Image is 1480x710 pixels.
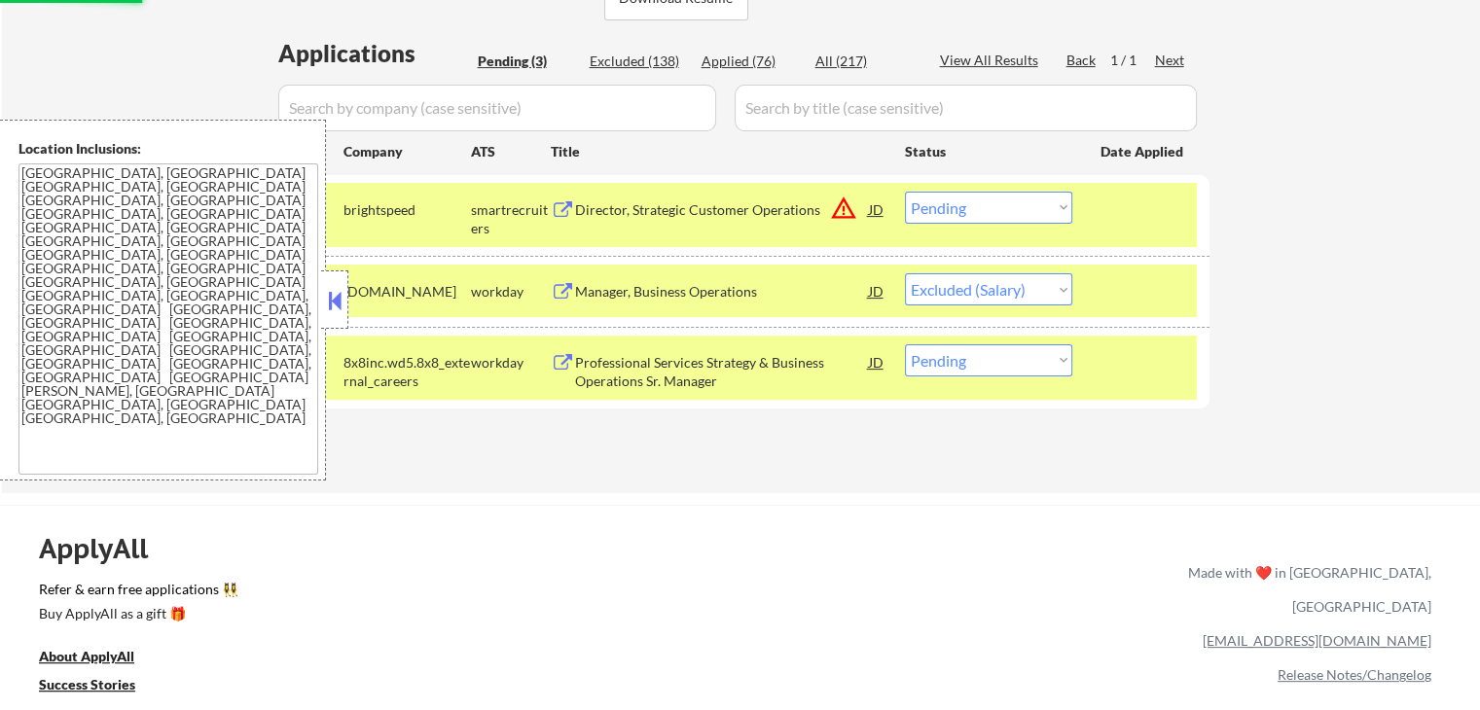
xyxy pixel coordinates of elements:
[551,142,886,161] div: Title
[471,353,551,373] div: workday
[478,52,575,71] div: Pending (3)
[830,195,857,222] button: warning_amber
[575,282,869,302] div: Manager, Business Operations
[1066,51,1098,70] div: Back
[1101,142,1186,161] div: Date Applied
[39,646,162,670] a: About ApplyAll
[39,674,162,698] a: Success Stories
[39,532,170,565] div: ApplyAll
[575,353,869,391] div: Professional Services Strategy & Business Operations Sr. Manager
[1278,666,1431,683] a: Release Notes/Changelog
[575,200,869,220] div: Director, Strategic Customer Operations
[1203,632,1431,649] a: [EMAIL_ADDRESS][DOMAIN_NAME]
[39,676,135,692] u: Success Stories
[471,200,551,238] div: smartrecruiters
[39,648,134,664] u: About ApplyAll
[867,192,886,227] div: JD
[278,85,716,131] input: Search by company (case sensitive)
[905,133,1072,168] div: Status
[278,42,471,65] div: Applications
[39,603,234,627] a: Buy ApplyAll as a gift 🎁
[1180,555,1431,623] div: Made with ❤️ in [GEOGRAPHIC_DATA], [GEOGRAPHIC_DATA]
[18,139,318,159] div: Location Inclusions:
[702,52,799,71] div: Applied (76)
[867,344,886,379] div: JD
[735,85,1197,131] input: Search by title (case sensitive)
[1155,51,1186,70] div: Next
[1110,51,1155,70] div: 1 / 1
[940,51,1044,70] div: View All Results
[39,583,781,603] a: Refer & earn free applications 👯‍♀️
[471,142,551,161] div: ATS
[343,353,471,391] div: 8x8inc.wd5.8x8_external_careers
[815,52,913,71] div: All (217)
[867,273,886,308] div: JD
[343,142,471,161] div: Company
[471,282,551,302] div: workday
[39,607,234,621] div: Buy ApplyAll as a gift 🎁
[343,282,471,302] div: [DOMAIN_NAME]
[343,200,471,220] div: brightspeed
[590,52,687,71] div: Excluded (138)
